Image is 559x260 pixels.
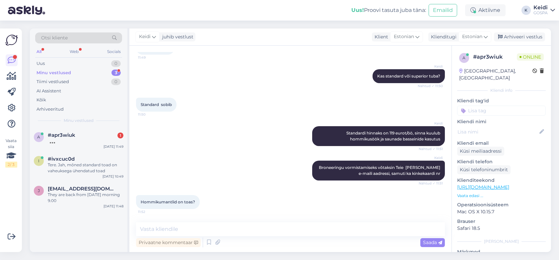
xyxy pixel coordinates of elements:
span: Nähtud ✓ 11:51 [418,146,443,151]
span: #apr3wiuk [48,132,75,138]
div: Kõik [36,97,46,103]
input: Lisa tag [457,106,546,116]
span: #ivxcuc0d [48,156,75,162]
button: Emailid [429,4,457,17]
span: Nähtud ✓ 11:50 [418,83,443,88]
span: Saada [423,239,442,245]
a: KeidiGOSPA [533,5,555,16]
img: Askly Logo [5,34,18,46]
div: 0 [111,60,121,67]
div: Uus [36,60,45,67]
span: Standard sobib [141,102,172,107]
span: i [38,158,39,163]
a: [URL][DOMAIN_NAME] [457,184,509,190]
span: Estonian [462,33,482,40]
p: Märkmed [457,248,546,255]
div: Arhiveeri vestlus [494,32,545,41]
span: Broneeringu vormistamiseks võtaksin Teie [PERSON_NAME] e-maili aadressi, samuti ka kinkekaardi nr [319,165,441,176]
div: Proovi tasuta juba täna: [351,6,426,14]
div: Socials [106,47,122,56]
div: 0 [111,78,121,85]
div: [DATE] 11:48 [104,204,123,209]
div: Küsi meiliaadressi [457,147,504,156]
span: jan.gustav@inbox.lv [48,186,117,192]
span: a [37,134,40,139]
div: # apr3wiuk [473,53,517,61]
div: 2 / 3 [5,162,17,168]
div: [PERSON_NAME] [457,238,546,244]
p: Vaata edasi ... [457,193,546,199]
span: Keidi [418,64,443,69]
span: Minu vestlused [64,118,94,124]
div: Aktiivne [465,4,506,16]
div: 1 [117,132,123,138]
div: [GEOGRAPHIC_DATA], [GEOGRAPHIC_DATA] [459,68,532,81]
div: Kliendi info [457,87,546,93]
span: Kas standard või superior tuba? [377,74,440,78]
span: Hommikumantlid on toas? [141,199,195,204]
span: 11:50 [138,112,163,117]
div: Klient [372,33,388,40]
p: Klienditeekond [457,177,546,184]
div: Web [69,47,80,56]
div: K [522,6,531,15]
b: Uus! [351,7,364,13]
div: Küsi telefoninumbrit [457,165,511,174]
p: Safari 18.5 [457,225,546,232]
div: Arhiveeritud [36,106,64,113]
div: Tere. Jah, mõned standard toad on vaheuksega ühendatud toad [48,162,123,174]
div: [DATE] 10:49 [103,174,123,179]
span: Keidi [139,33,151,40]
div: Tiimi vestlused [36,78,69,85]
div: They are back from [DATE] morning 9.00 [48,192,123,204]
div: 3 [111,70,121,76]
span: Otsi kliente [41,34,68,41]
p: Mac OS X 10.15.7 [457,208,546,215]
span: 11:49 [138,55,163,60]
input: Lisa nimi [457,128,538,135]
p: Kliendi tag'id [457,97,546,104]
span: Nähtud ✓ 11:51 [418,181,443,186]
p: Kliendi email [457,140,546,147]
p: Operatsioonisüsteem [457,201,546,208]
p: Kliendi telefon [457,158,546,165]
span: j [38,188,40,193]
div: [DATE] 11:49 [104,144,123,149]
span: Keidi [418,121,443,126]
span: Estonian [394,33,414,40]
p: Kliendi nimi [457,118,546,125]
div: Keidi [533,5,548,10]
div: juhib vestlust [160,33,193,40]
div: AI Assistent [36,88,61,94]
span: a [463,55,466,60]
span: Online [517,53,544,61]
div: Minu vestlused [36,70,71,76]
div: GOSPA [533,10,548,16]
div: Vaata siia [5,138,17,168]
div: Klienditugi [428,33,456,40]
span: Keidi [418,155,443,160]
div: Privaatne kommentaar [136,238,201,247]
p: Brauser [457,218,546,225]
span: Standardi hinnaks on 119 eurot/öö, sinna kuulub hommikusöök ja saunade basseinide kasutus [346,130,441,141]
div: All [35,47,43,56]
span: 11:52 [138,209,163,214]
